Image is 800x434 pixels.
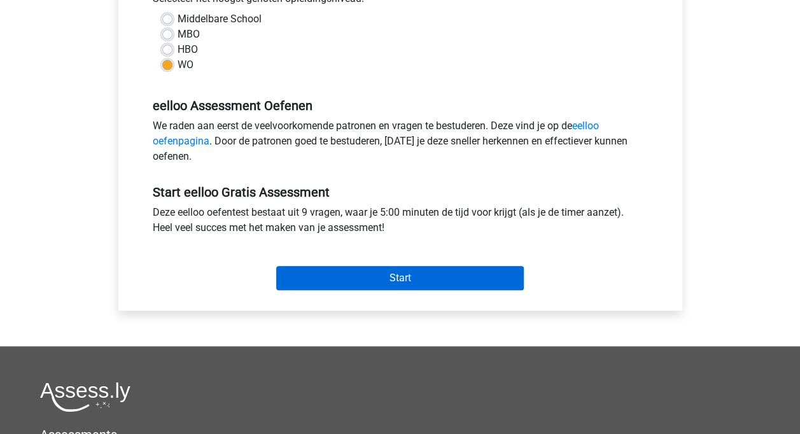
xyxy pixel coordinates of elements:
[153,185,648,200] h5: Start eelloo Gratis Assessment
[178,27,200,42] label: MBO
[276,266,524,290] input: Start
[143,205,657,241] div: Deze eelloo oefentest bestaat uit 9 vragen, waar je 5:00 minuten de tijd voor krijgt (als je de t...
[178,57,193,73] label: WO
[143,118,657,169] div: We raden aan eerst de veelvoorkomende patronen en vragen te bestuderen. Deze vind je op de . Door...
[178,11,262,27] label: Middelbare School
[178,42,198,57] label: HBO
[153,98,648,113] h5: eelloo Assessment Oefenen
[40,382,130,412] img: Assessly logo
